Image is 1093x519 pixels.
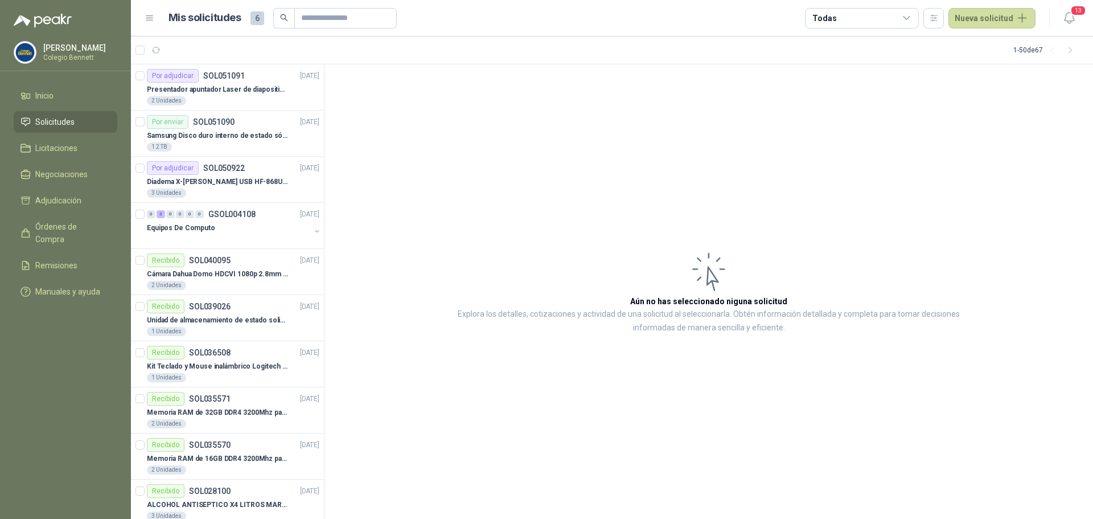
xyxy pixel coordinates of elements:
[147,484,184,498] div: Recibido
[300,209,319,220] p: [DATE]
[35,285,100,298] span: Manuales y ayuda
[203,164,245,172] p: SOL050922
[131,434,324,480] a: RecibidoSOL035570[DATE] Memoria RAM de 16GB DDR4 3200Mhz para portátil marca KINGSTON FURY2 Unidades
[189,487,231,495] p: SOL028100
[147,96,186,105] div: 2 Unidades
[131,64,324,111] a: Por adjudicarSOL051091[DATE] Presentador apuntador Laser de diapositivas Wireless USB 2.4 ghz Mar...
[147,84,289,95] p: Presentador apuntador Laser de diapositivas Wireless USB 2.4 ghz Marca Technoquick
[43,44,114,52] p: [PERSON_NAME]
[189,256,231,264] p: SOL040095
[195,210,204,218] div: 0
[189,441,231,449] p: SOL035570
[208,210,256,218] p: GSOL004108
[14,281,117,303] a: Manuales y ayuda
[147,177,289,187] p: Diadema X-[PERSON_NAME] USB HF-868U USB con micrófono
[14,216,117,250] a: Órdenes de Compra
[35,194,81,207] span: Adjudicación
[189,303,231,310] p: SOL039026
[14,111,117,133] a: Solicitudes
[1013,41,1079,59] div: 1 - 50 de 67
[280,14,288,22] span: search
[189,349,231,357] p: SOL036508
[186,210,194,218] div: 0
[131,295,324,341] a: RecibidoSOL039026[DATE] Unidad de almacenamiento de estado solido Marca SK hynix [DATE] NVMe 256G...
[300,440,319,451] p: [DATE]
[147,453,289,464] p: Memoria RAM de 16GB DDR4 3200Mhz para portátil marca KINGSTON FURY
[14,14,72,27] img: Logo peakr
[147,346,184,359] div: Recibido
[147,500,289,510] p: ALCOHOL ANTISEPTICO X4 LITROS MARCA OSA
[14,164,117,185] a: Negociaciones
[300,394,319,404] p: [DATE]
[157,210,165,218] div: 3
[14,255,117,276] a: Remisiones
[147,392,184,406] div: Recibido
[147,465,186,475] div: 2 Unidades
[147,142,172,152] div: 1 2 TB
[300,117,319,128] p: [DATE]
[147,269,289,280] p: Cámara Dahua Domo HDCVI 1080p 2.8mm IP67 Led IR 30m mts nocturnos
[35,142,77,154] span: Licitaciones
[147,210,155,218] div: 0
[438,308,979,335] p: Explora los detalles, cotizaciones y actividad de una solicitud al seleccionarla. Obtén informaci...
[147,254,184,267] div: Recibido
[147,115,188,129] div: Por enviar
[300,255,319,266] p: [DATE]
[35,259,77,272] span: Remisiones
[35,116,75,128] span: Solicitudes
[300,486,319,497] p: [DATE]
[35,168,88,181] span: Negociaciones
[193,118,235,126] p: SOL051090
[948,8,1036,28] button: Nueva solicitud
[147,223,215,234] p: Equipos De Computo
[189,395,231,403] p: SOL035571
[14,85,117,107] a: Inicio
[630,295,787,308] h3: Aún no has seleccionado niguna solicitud
[1059,8,1079,28] button: 13
[147,373,186,382] div: 1 Unidades
[147,327,186,336] div: 1 Unidades
[300,71,319,81] p: [DATE]
[147,361,289,372] p: Kit Teclado y Mouse inalámbrico Logitech MK235 en español
[203,72,245,80] p: SOL051091
[14,42,36,63] img: Company Logo
[176,210,184,218] div: 0
[147,419,186,428] div: 2 Unidades
[147,161,199,175] div: Por adjudicar
[300,301,319,312] p: [DATE]
[43,54,114,61] p: Colegio Bennett
[147,315,289,326] p: Unidad de almacenamiento de estado solido Marca SK hynix [DATE] NVMe 256GB HFM256GDJTNG-8310A M.2...
[147,300,184,313] div: Recibido
[300,348,319,358] p: [DATE]
[35,220,106,246] span: Órdenes de Compra
[147,281,186,290] div: 2 Unidades
[147,189,186,198] div: 3 Unidades
[250,11,264,25] span: 6
[147,130,289,141] p: Samsung Disco duro interno de estado sólido 990 PRO SSD NVMe M.2 PCIe Gen4, M.2 2280 2TB
[147,207,322,244] a: 0 3 0 0 0 0 GSOL004108[DATE] Equipos De Computo
[1070,5,1086,16] span: 13
[147,407,289,418] p: Memoria RAM de 32GB DDR4 3200Mhz para portátil marca KINGSTON FURY
[14,190,117,211] a: Adjudicación
[812,12,836,24] div: Todas
[300,163,319,174] p: [DATE]
[14,137,117,159] a: Licitaciones
[131,387,324,434] a: RecibidoSOL035571[DATE] Memoria RAM de 32GB DDR4 3200Mhz para portátil marca KINGSTON FURY2 Unidades
[147,438,184,452] div: Recibido
[169,10,241,26] h1: Mis solicitudes
[147,69,199,83] div: Por adjudicar
[166,210,175,218] div: 0
[131,249,324,295] a: RecibidoSOL040095[DATE] Cámara Dahua Domo HDCVI 1080p 2.8mm IP67 Led IR 30m mts nocturnos2 Unidades
[131,341,324,387] a: RecibidoSOL036508[DATE] Kit Teclado y Mouse inalámbrico Logitech MK235 en español1 Unidades
[131,111,324,157] a: Por enviarSOL051090[DATE] Samsung Disco duro interno de estado sólido 990 PRO SSD NVMe M.2 PCIe G...
[131,157,324,203] a: Por adjudicarSOL050922[DATE] Diadema X-[PERSON_NAME] USB HF-868U USB con micrófono3 Unidades
[35,89,54,102] span: Inicio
